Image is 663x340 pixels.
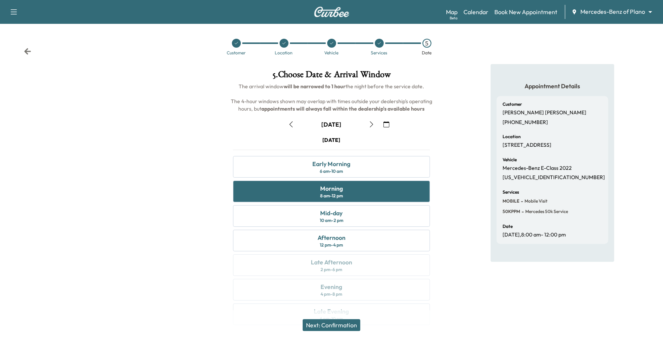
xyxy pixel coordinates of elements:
b: appointments will always fall within the dealership's available hours [261,105,424,112]
h6: Location [503,134,521,139]
h5: Appointment Details [497,82,608,90]
img: Curbee Logo [314,7,350,17]
p: Mercedes-Benz E-Class 2022 [503,165,572,172]
a: Book New Appointment [494,7,557,16]
a: Calendar [463,7,488,16]
div: Customer [227,51,246,55]
div: 8 am - 12 pm [320,193,343,199]
span: Mobile Visit [523,198,548,204]
p: [PERSON_NAME] [PERSON_NAME] [503,109,586,116]
div: 12 pm - 4 pm [320,242,343,248]
button: Next: Confirmation [303,319,360,331]
div: Vehicle [325,51,339,55]
span: The arrival window the night before the service date. The 4-hour windows shown may overlap with t... [231,83,433,112]
div: Date [422,51,432,55]
a: MapBeta [446,7,458,16]
h6: Vehicle [503,158,517,162]
div: Beta [450,15,458,21]
p: [DATE] , 8:00 am - 12:00 pm [503,232,566,238]
p: [US_VEHICLE_IDENTIFICATION_NUMBER] [503,174,605,181]
span: 50KPPM [503,209,520,215]
div: Mid-day [320,209,342,217]
p: [PHONE_NUMBER] [503,119,548,126]
p: [STREET_ADDRESS] [503,142,551,149]
span: Mercedes-Benz of Plano [580,7,645,16]
div: 10 am - 2 pm [320,217,343,223]
b: will be narrowed to 1 hour [284,83,345,90]
div: [DATE] [322,136,340,144]
span: - [519,197,523,205]
h6: Date [503,224,513,229]
div: Afternoon [318,233,345,242]
h6: Customer [503,102,522,107]
div: 5 [423,39,431,48]
div: Morning [320,184,343,193]
span: MOBILE [503,198,519,204]
div: [DATE] [321,120,341,128]
div: Services [371,51,388,55]
div: 6 am - 10 am [320,168,343,174]
h1: 5 . Choose Date & Arrival Window [227,70,436,83]
div: Location [275,51,293,55]
div: Early Morning [312,159,350,168]
h6: Services [503,190,519,194]
span: Mercedes 50k Service [524,209,568,215]
div: Back [24,48,31,55]
span: - [520,208,524,215]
